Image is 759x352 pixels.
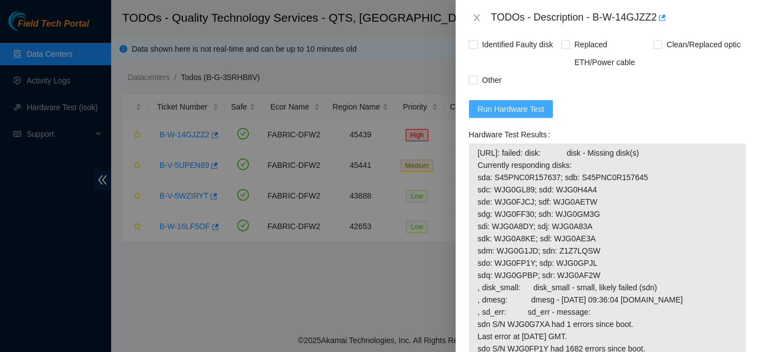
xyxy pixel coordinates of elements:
button: Close [469,13,485,23]
span: Clean/Replaced optic [662,36,745,53]
span: Other [478,71,506,89]
div: TODOs - Description - B-W-14GJZZ2 [491,9,746,27]
span: Replaced ETH/Power cable [570,36,653,71]
span: close [472,13,481,22]
span: Identified Faulty disk [478,36,558,53]
label: Hardware Test Results [469,126,555,143]
span: Run Hardware Test [478,103,545,115]
button: Run Hardware Test [469,100,553,118]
